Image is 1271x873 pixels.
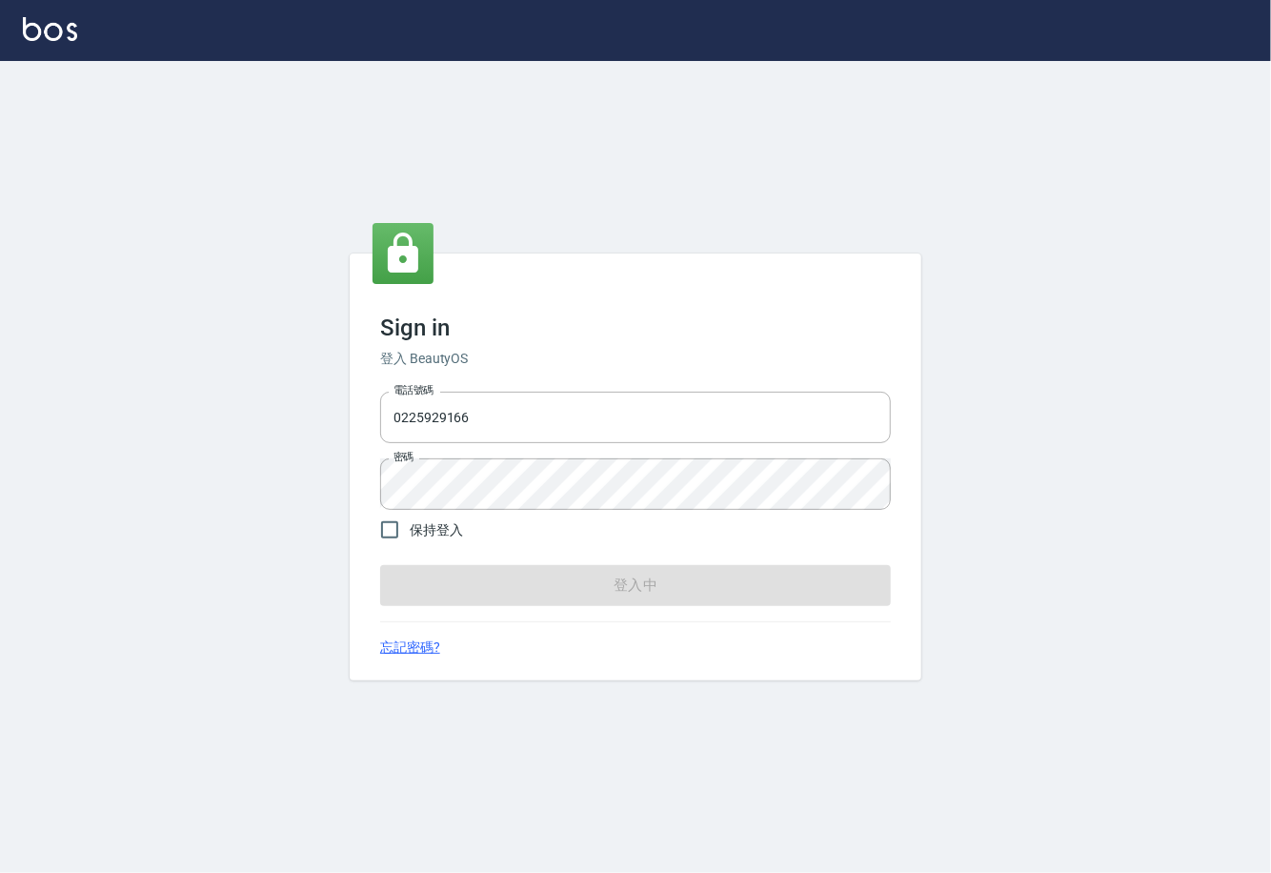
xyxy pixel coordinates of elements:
[380,315,891,341] h3: Sign in
[393,383,434,397] label: 電話號碼
[410,520,463,540] span: 保持登入
[380,638,440,658] a: 忘記密碼?
[393,450,414,464] label: 密碼
[380,349,891,369] h6: 登入 BeautyOS
[23,17,77,41] img: Logo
